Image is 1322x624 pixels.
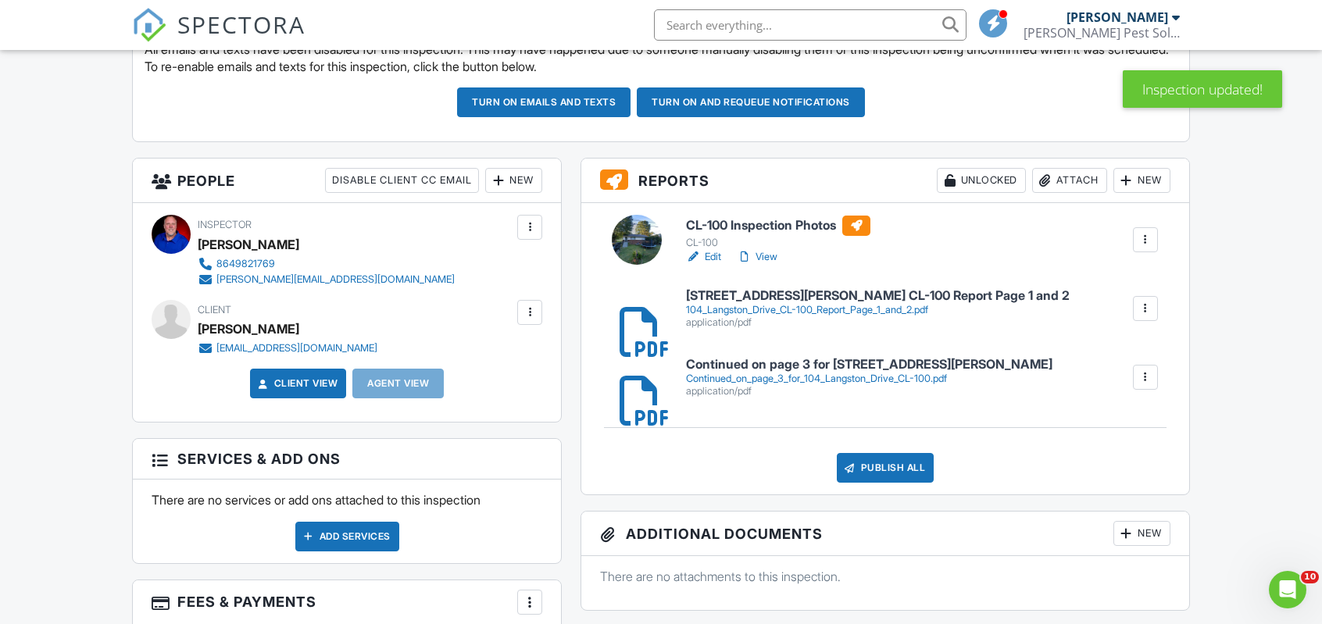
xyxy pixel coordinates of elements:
[1032,168,1107,193] div: Attach
[686,289,1070,329] a: [STREET_ADDRESS][PERSON_NAME] CL-100 Report Page 1 and 2 104_Langston_Drive_CL-100_Report_Page_1_...
[1301,571,1319,583] span: 10
[737,249,777,265] a: View
[686,373,1052,385] div: Continued_on_page_3_for_104_Langston_Drive_CL-100.pdf
[637,87,865,117] button: Turn on and Requeue Notifications
[1123,70,1282,108] div: Inspection updated!
[1024,25,1180,41] div: Bryant Pest Solutions, LLC
[654,9,966,41] input: Search everything...
[686,304,1070,316] div: 104_Langston_Drive_CL-100_Report_Page_1_and_2.pdf
[600,568,1170,585] p: There are no attachments to this inspection.
[686,289,1070,303] h6: [STREET_ADDRESS][PERSON_NAME] CL-100 Report Page 1 and 2
[132,21,305,54] a: SPECTORA
[216,273,455,286] div: [PERSON_NAME][EMAIL_ADDRESS][DOMAIN_NAME]
[1113,521,1170,546] div: New
[686,316,1070,329] div: application/pdf
[686,385,1052,398] div: application/pdf
[177,8,305,41] span: SPECTORA
[1067,9,1168,25] div: [PERSON_NAME]
[325,168,479,193] div: Disable Client CC Email
[1113,168,1170,193] div: New
[457,87,631,117] button: Turn on emails and texts
[581,512,1189,556] h3: Additional Documents
[686,249,721,265] a: Edit
[686,358,1052,372] h6: Continued on page 3 for [STREET_ADDRESS][PERSON_NAME]
[581,159,1189,203] h3: Reports
[133,159,561,203] h3: People
[686,237,870,249] div: CL-100
[132,8,166,42] img: The Best Home Inspection Software - Spectora
[198,341,377,356] a: [EMAIL_ADDRESS][DOMAIN_NAME]
[198,304,231,316] span: Client
[255,376,338,391] a: Client View
[198,256,455,272] a: 8649821769
[216,258,275,270] div: 8649821769
[198,317,299,341] div: [PERSON_NAME]
[686,216,870,250] a: CL-100 Inspection Photos CL-100
[133,480,561,562] div: There are no services or add ons attached to this inspection
[1269,571,1306,608] iframe: Intercom live chat
[937,168,1026,193] div: Unlocked
[216,342,377,355] div: [EMAIL_ADDRESS][DOMAIN_NAME]
[686,216,870,236] h6: CL-100 Inspection Photos
[837,453,934,483] div: Publish All
[485,168,542,193] div: New
[145,41,1177,76] p: All emails and texts have been disabled for this inspection. This may have happened due to someon...
[198,219,252,230] span: Inspector
[295,522,399,551] div: Add Services
[198,272,455,287] a: [PERSON_NAME][EMAIL_ADDRESS][DOMAIN_NAME]
[686,358,1052,398] a: Continued on page 3 for [STREET_ADDRESS][PERSON_NAME] Continued_on_page_3_for_104_Langston_Drive_...
[133,439,561,480] h3: Services & Add ons
[198,233,299,256] div: [PERSON_NAME]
